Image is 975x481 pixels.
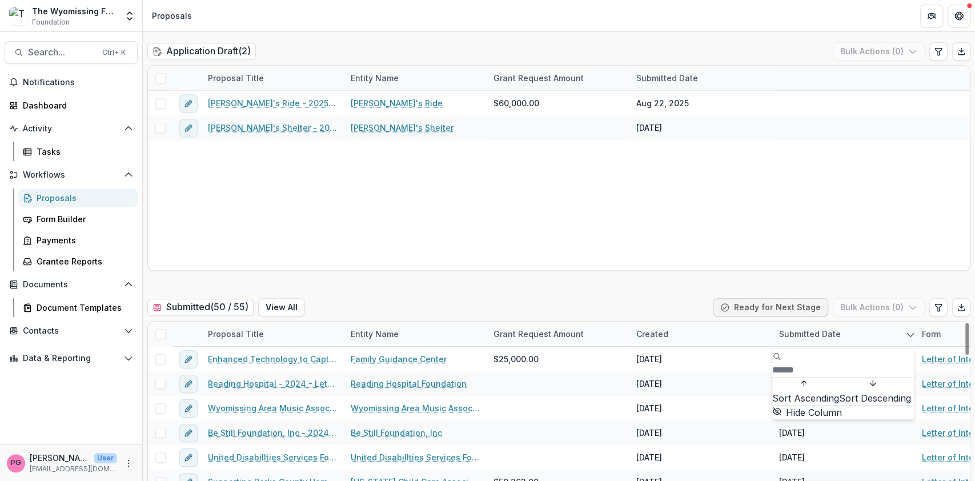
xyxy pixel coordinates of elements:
div: [DATE] [636,427,662,439]
button: edit [179,350,198,368]
button: edit [179,399,198,418]
a: Enhanced Technology to Capture Client Information [208,353,337,365]
div: Grant Request Amount [487,66,629,90]
div: Pat Giles [11,459,21,467]
button: Open Contacts [5,322,138,340]
p: User [94,453,117,463]
button: edit [179,375,198,393]
button: Open Workflows [5,166,138,184]
a: Payments [18,231,138,250]
a: Be Still Foundation, Inc [351,427,442,439]
div: Entity Name [344,66,487,90]
div: Created [629,322,772,346]
span: Sort Ascending [772,392,839,404]
button: Sort Ascending [772,378,839,405]
a: Wyomissing Area Music Association [351,402,480,414]
button: Open Documents [5,275,138,294]
div: Grant Request Amount [487,322,629,346]
h2: Application Draft ( 2 ) [147,43,256,59]
div: [DATE] [779,451,805,463]
div: [DATE] [636,451,662,463]
button: Bulk Actions (0) [833,42,925,61]
div: Submitted Date [629,72,705,84]
p: [EMAIL_ADDRESS][DOMAIN_NAME] [30,464,117,474]
div: Proposal Title [201,72,271,84]
span: $25,000.00 [493,353,539,365]
div: The Wyomissing Foundation [32,5,117,17]
button: Open Activity [5,119,138,138]
div: Ctrl + K [100,46,128,59]
a: Wyomissing Area Music Association - 2024 - Letter of Intent [208,402,337,414]
a: Grantee Reports [18,252,138,271]
div: Tasks [37,146,129,158]
div: Proposal Title [201,66,344,90]
svg: sorted descending [906,330,915,339]
div: Submitted Date [772,322,915,346]
div: [DATE] [636,122,662,134]
span: Search... [28,47,95,58]
span: Sort Descending [839,392,911,404]
h2: Submitted ( 50 / 55 ) [147,299,254,315]
button: Partners [920,5,943,27]
div: Entity Name [344,322,487,346]
div: Grant Request Amount [487,328,591,340]
button: Open entity switcher [122,5,138,27]
div: Aug 22, 2025 [636,97,689,109]
a: Reading Hospital Foundation [351,378,467,390]
span: $60,000.00 [493,97,539,109]
button: Open Data & Reporting [5,349,138,367]
button: Get Help [948,5,970,27]
a: Reading Hospital - 2024 - Letter of Intent [208,378,337,390]
a: Be Still Foundation, Inc - 2024 - Letter of Intent [208,427,337,439]
a: Form Builder [18,210,138,229]
div: Payments [37,234,129,246]
button: edit [179,448,198,467]
a: United Disabillties Services Foundation - 2024 - Letter of Intent [208,451,337,463]
img: The Wyomissing Foundation [9,7,27,25]
span: Activity [23,124,119,134]
button: View All [258,298,305,316]
a: [PERSON_NAME]'s Shelter - 2025 [208,122,337,134]
div: [DATE] [779,427,805,439]
div: Entity Name [344,72,406,84]
button: Search... [5,41,138,64]
div: Grant Request Amount [487,72,591,84]
button: edit [179,94,198,113]
div: Proposal Title [201,322,344,346]
div: Form [915,328,948,340]
button: Sort Descending [839,378,911,405]
div: Submitted Date [772,328,848,340]
button: edit [179,119,198,137]
span: Data & Reporting [23,354,119,363]
span: Contacts [23,326,119,336]
div: Proposals [37,192,129,204]
button: Export table data [952,298,970,316]
a: [PERSON_NAME]'s Ride - 2025 - Letter of Intent [208,97,337,109]
div: Created [629,328,675,340]
button: Export table data [952,42,970,61]
button: edit [179,424,198,442]
button: More [122,456,135,470]
div: Submitted Date [629,66,772,90]
button: Bulk Actions (0) [833,298,925,316]
span: Workflows [23,170,119,180]
a: [PERSON_NAME]'s Shelter [351,122,454,134]
button: Hide Column [772,406,842,419]
a: United Disabillties Services Foundation [351,451,480,463]
div: Proposal Title [201,328,271,340]
span: Documents [23,280,119,290]
button: Edit table settings [929,298,948,316]
div: Proposals [152,10,192,22]
a: Document Templates [18,298,138,317]
div: Grantee Reports [37,255,129,267]
a: Tasks [18,142,138,161]
div: Dashboard [23,99,129,111]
